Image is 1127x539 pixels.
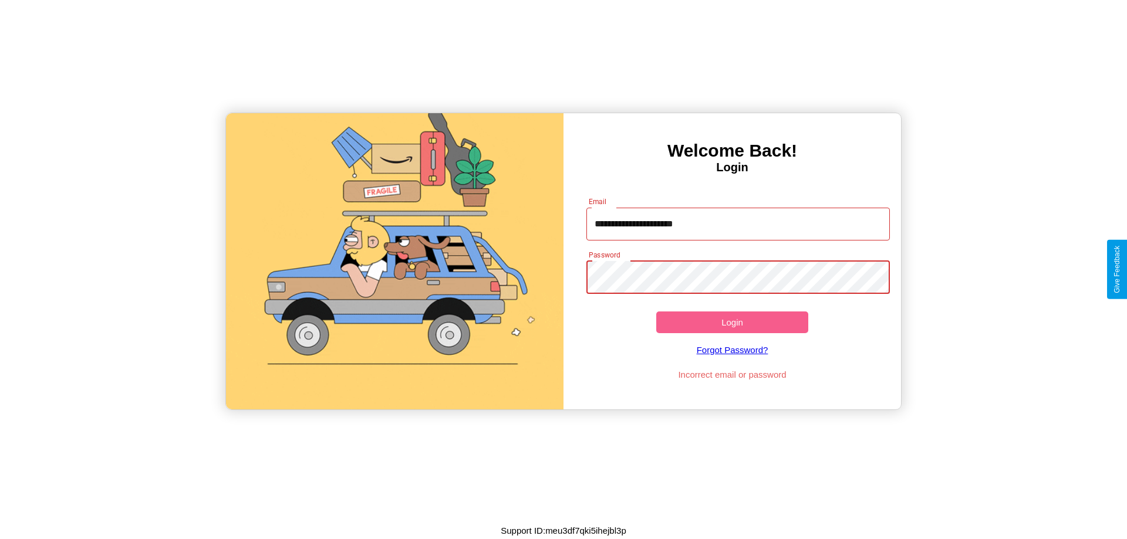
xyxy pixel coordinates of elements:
div: Give Feedback [1113,246,1121,293]
label: Email [589,196,607,206]
h3: Welcome Back! [563,141,901,161]
p: Incorrect email or password [581,367,885,382]
img: gif [226,113,563,409]
h4: Login [563,161,901,174]
p: Support ID: meu3df7qki5ihejbl3p [501,523,626,538]
a: Forgot Password? [581,333,885,367]
label: Password [589,250,620,260]
button: Login [656,311,808,333]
